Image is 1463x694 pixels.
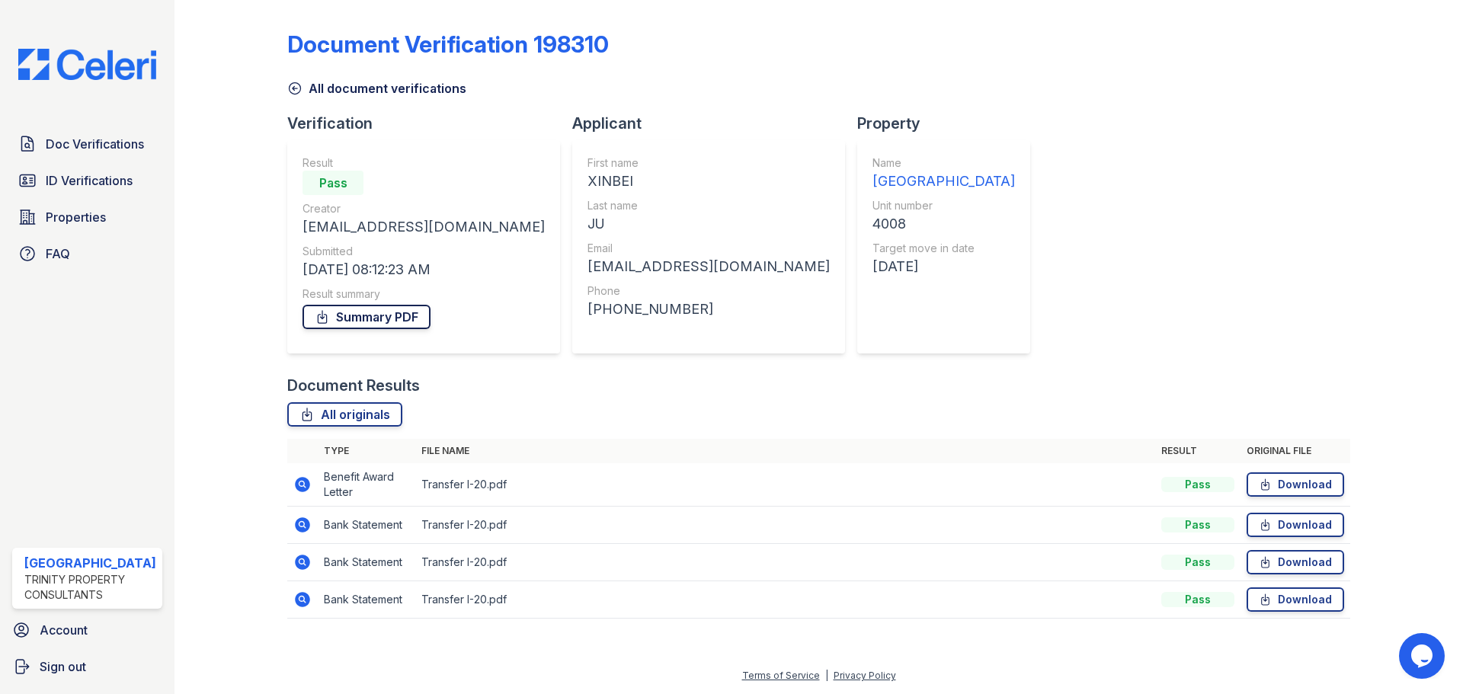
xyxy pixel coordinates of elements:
div: Last name [587,198,830,213]
td: Bank Statement [318,581,415,619]
div: First name [587,155,830,171]
td: Transfer I-20.pdf [415,507,1155,544]
div: [DATE] [872,256,1015,277]
div: Trinity Property Consultants [24,572,156,603]
a: Download [1247,472,1344,497]
div: Phone [587,283,830,299]
a: Summary PDF [303,305,431,329]
div: Pass [303,171,363,195]
a: Name [GEOGRAPHIC_DATA] [872,155,1015,192]
td: Bank Statement [318,507,415,544]
div: Document Results [287,375,420,396]
div: Applicant [572,113,857,134]
span: ID Verifications [46,171,133,190]
div: Pass [1161,477,1234,492]
span: Properties [46,208,106,226]
th: Original file [1241,439,1350,463]
a: Download [1247,550,1344,574]
div: Result [303,155,545,171]
td: Transfer I-20.pdf [415,463,1155,507]
div: Creator [303,201,545,216]
a: Sign out [6,651,168,682]
a: Download [1247,587,1344,612]
img: CE_Logo_Blue-a8612792a0a2168367f1c8372b55b34899dd931a85d93a1a3d3e32e68fde9ad4.png [6,49,168,80]
td: Benefit Award Letter [318,463,415,507]
div: [DATE] 08:12:23 AM [303,259,545,280]
div: Property [857,113,1042,134]
div: Document Verification 198310 [287,30,609,58]
a: ID Verifications [12,165,162,196]
div: [GEOGRAPHIC_DATA] [872,171,1015,192]
th: Type [318,439,415,463]
a: Download [1247,513,1344,537]
a: All document verifications [287,79,466,98]
a: Properties [12,202,162,232]
div: Result summary [303,286,545,302]
div: Email [587,241,830,256]
div: JU [587,213,830,235]
th: File name [415,439,1155,463]
td: Transfer I-20.pdf [415,581,1155,619]
span: Sign out [40,657,86,676]
iframe: chat widget [1399,633,1448,679]
div: Name [872,155,1015,171]
div: Pass [1161,517,1234,532]
div: Target move in date [872,241,1015,256]
div: 4008 [872,213,1015,235]
span: Account [40,621,88,639]
div: [GEOGRAPHIC_DATA] [24,554,156,572]
div: [PHONE_NUMBER] [587,299,830,320]
span: FAQ [46,245,70,263]
a: FAQ [12,238,162,269]
td: Transfer I-20.pdf [415,544,1155,581]
div: Pass [1161,592,1234,607]
div: Unit number [872,198,1015,213]
a: Terms of Service [742,670,820,681]
div: Pass [1161,555,1234,570]
div: [EMAIL_ADDRESS][DOMAIN_NAME] [587,256,830,277]
th: Result [1155,439,1241,463]
div: XINBEI [587,171,830,192]
td: Bank Statement [318,544,415,581]
div: Submitted [303,244,545,259]
div: | [825,670,828,681]
div: [EMAIL_ADDRESS][DOMAIN_NAME] [303,216,545,238]
a: All originals [287,402,402,427]
a: Privacy Policy [834,670,896,681]
div: Verification [287,113,572,134]
a: Account [6,615,168,645]
a: Doc Verifications [12,129,162,159]
span: Doc Verifications [46,135,144,153]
